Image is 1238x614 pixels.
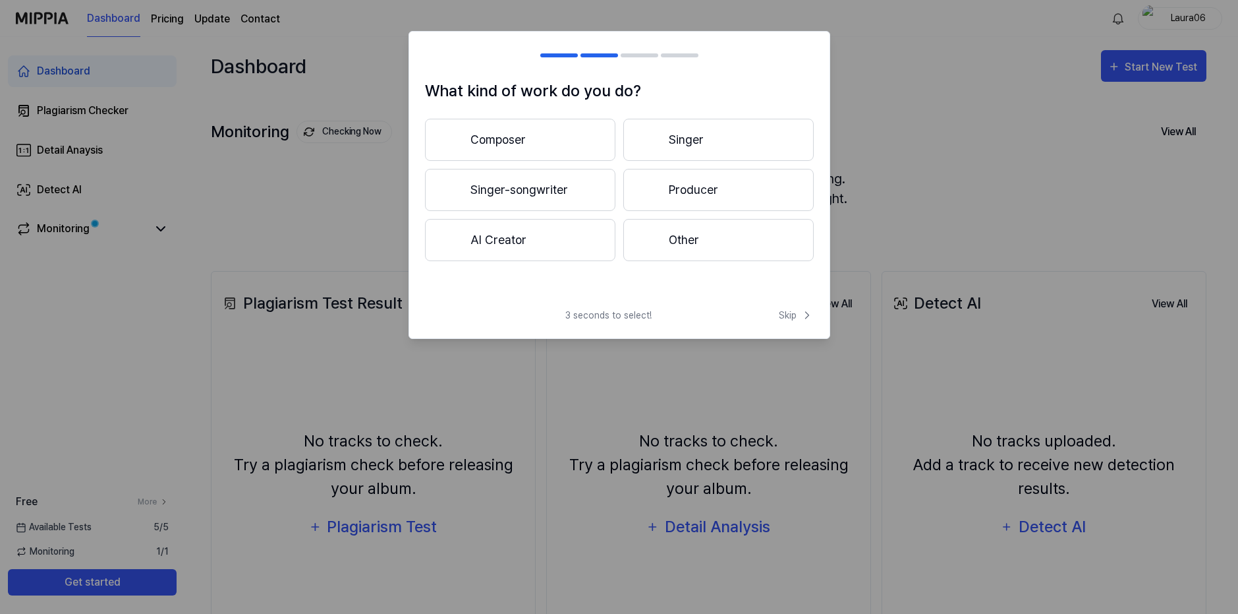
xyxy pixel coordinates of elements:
span: 3 seconds to select! [565,309,652,322]
span: Skip [779,309,814,322]
button: Singer [623,119,814,161]
button: Producer [623,169,814,211]
button: AI Creator [425,219,615,261]
button: Composer [425,119,615,161]
button: Skip [776,309,814,322]
button: Other [623,219,814,261]
button: Singer-songwriter [425,169,615,211]
h1: What kind of work do you do? [425,79,814,103]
